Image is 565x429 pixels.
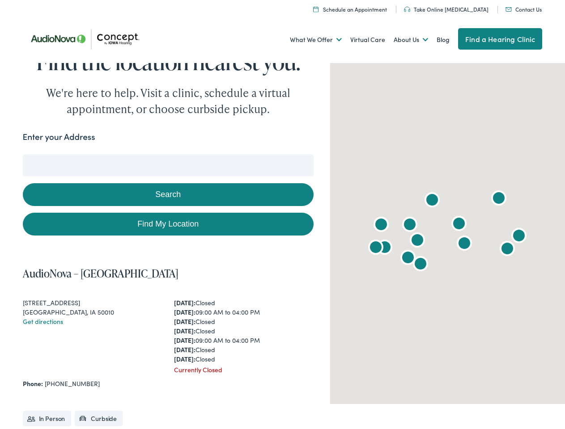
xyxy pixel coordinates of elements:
a: Virtual Care [350,23,385,56]
a: Contact Us [506,5,542,13]
strong: [DATE]: [174,345,195,354]
div: We're here to help. Visit a clinic, schedule a virtual appointment, or choose curbside pickup. [25,85,311,117]
a: Find My Location [23,213,314,236]
input: Enter your address or zip code [23,154,314,177]
div: AudioNova [497,239,518,261]
div: AudioNova [399,215,421,236]
a: Schedule an Appointment [313,5,387,13]
div: Concept by Iowa Hearing by AudioNova [397,248,419,269]
strong: [DATE]: [174,298,195,307]
div: AudioNova [454,234,475,255]
div: AudioNova [421,190,443,212]
strong: [DATE]: [174,326,195,335]
h1: Find the location nearest you. [23,49,314,74]
button: Search [23,183,314,206]
div: Concept by Iowa Hearing by AudioNova [410,254,431,276]
a: Get directions [23,317,63,326]
div: Concept by Iowa Hearing by AudioNova [407,231,428,252]
div: Currently Closed [174,365,314,374]
a: Blog [437,23,450,56]
strong: [DATE]: [174,336,195,345]
label: Enter your Address [23,130,95,143]
strong: [DATE]: [174,317,195,326]
strong: [DATE]: [174,354,195,363]
a: Find a Hearing Clinic [458,28,542,50]
a: Take Online [MEDICAL_DATA] [404,5,489,13]
div: AudioNova [508,226,530,248]
img: utility icon [404,7,410,12]
div: AudioNova [365,238,387,259]
strong: Phone: [23,379,43,388]
li: Curbside [75,411,123,426]
img: A calendar icon to schedule an appointment at Concept by Iowa Hearing. [313,6,319,12]
div: [STREET_ADDRESS] [23,298,162,307]
div: [GEOGRAPHIC_DATA], IA 50010 [23,307,162,317]
a: About Us [394,23,428,56]
a: What We Offer [290,23,342,56]
strong: [DATE]: [174,307,195,316]
li: In Person [23,411,72,426]
div: Closed 09:00 AM to 04:00 PM Closed Closed 09:00 AM to 04:00 PM Closed Closed [174,298,314,364]
div: Concept by Iowa Hearing by AudioNova [488,189,510,210]
div: AudioNova [448,214,470,236]
div: Concept by Iowa Hearing by AudioNova [370,215,392,236]
img: utility icon [506,7,512,12]
a: AudioNova – [GEOGRAPHIC_DATA] [23,266,178,281]
a: [PHONE_NUMBER] [45,379,100,388]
